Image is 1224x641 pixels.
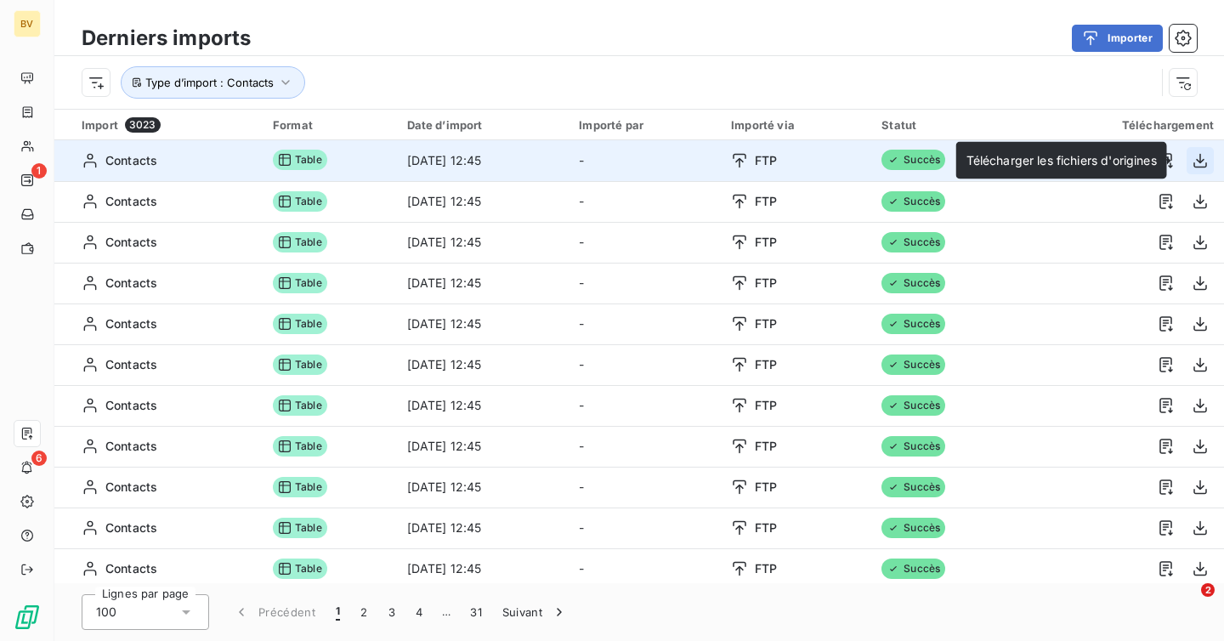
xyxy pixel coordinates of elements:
[755,193,777,210] span: FTP
[397,548,569,589] td: [DATE] 12:45
[105,315,157,332] span: Contacts
[569,467,721,508] td: -
[731,118,861,132] div: Importé via
[579,118,711,132] div: Importé par
[273,436,327,457] span: Table
[397,344,569,385] td: [DATE] 12:45
[492,594,578,630] button: Suivant
[569,344,721,385] td: -
[755,438,777,455] span: FTP
[273,191,327,212] span: Table
[82,23,251,54] h3: Derniers imports
[31,451,47,466] span: 6
[326,594,350,630] button: 1
[755,519,777,536] span: FTP
[14,604,41,631] img: Logo LeanPay
[273,559,327,579] span: Table
[273,118,387,132] div: Format
[569,303,721,344] td: -
[378,594,405,630] button: 3
[569,222,721,263] td: -
[569,426,721,467] td: -
[105,560,157,577] span: Contacts
[397,181,569,222] td: [DATE] 12:45
[397,140,569,181] td: [DATE] 12:45
[881,191,945,212] span: Succès
[1033,118,1214,132] div: Téléchargement
[1201,583,1215,597] span: 2
[569,263,721,303] td: -
[397,222,569,263] td: [DATE] 12:45
[569,548,721,589] td: -
[223,594,326,630] button: Précédent
[881,314,945,334] span: Succès
[966,153,1157,167] span: Télécharger les fichiers d'origines
[460,594,492,630] button: 31
[397,385,569,426] td: [DATE] 12:45
[96,604,116,621] span: 100
[14,10,41,37] div: BV
[881,118,1012,132] div: Statut
[755,397,777,414] span: FTP
[105,438,157,455] span: Contacts
[82,117,252,133] div: Import
[105,152,157,169] span: Contacts
[1072,25,1163,52] button: Importer
[881,150,945,170] span: Succès
[569,140,721,181] td: -
[569,181,721,222] td: -
[397,508,569,548] td: [DATE] 12:45
[755,560,777,577] span: FTP
[105,234,157,251] span: Contacts
[569,385,721,426] td: -
[105,193,157,210] span: Contacts
[881,559,945,579] span: Succès
[397,263,569,303] td: [DATE] 12:45
[336,604,340,621] span: 1
[881,273,945,293] span: Succès
[105,275,157,292] span: Contacts
[105,397,157,414] span: Contacts
[273,150,327,170] span: Table
[755,315,777,332] span: FTP
[121,66,305,99] button: Type d’import : Contacts
[273,273,327,293] span: Table
[755,152,777,169] span: FTP
[405,594,433,630] button: 4
[397,303,569,344] td: [DATE] 12:45
[433,598,460,626] span: …
[755,275,777,292] span: FTP
[569,508,721,548] td: -
[273,395,327,416] span: Table
[273,314,327,334] span: Table
[1166,583,1207,624] iframe: Intercom live chat
[105,519,157,536] span: Contacts
[273,518,327,538] span: Table
[881,518,945,538] span: Succès
[145,76,274,89] span: Type d’import : Contacts
[881,436,945,457] span: Succès
[397,467,569,508] td: [DATE] 12:45
[273,477,327,497] span: Table
[881,355,945,375] span: Succès
[397,426,569,467] td: [DATE] 12:45
[31,163,47,179] span: 1
[755,234,777,251] span: FTP
[105,479,157,496] span: Contacts
[881,477,945,497] span: Succès
[350,594,377,630] button: 2
[125,117,161,133] span: 3023
[755,356,777,373] span: FTP
[105,356,157,373] span: Contacts
[273,355,327,375] span: Table
[407,118,559,132] div: Date d’import
[755,479,777,496] span: FTP
[881,395,945,416] span: Succès
[881,232,945,252] span: Succès
[273,232,327,252] span: Table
